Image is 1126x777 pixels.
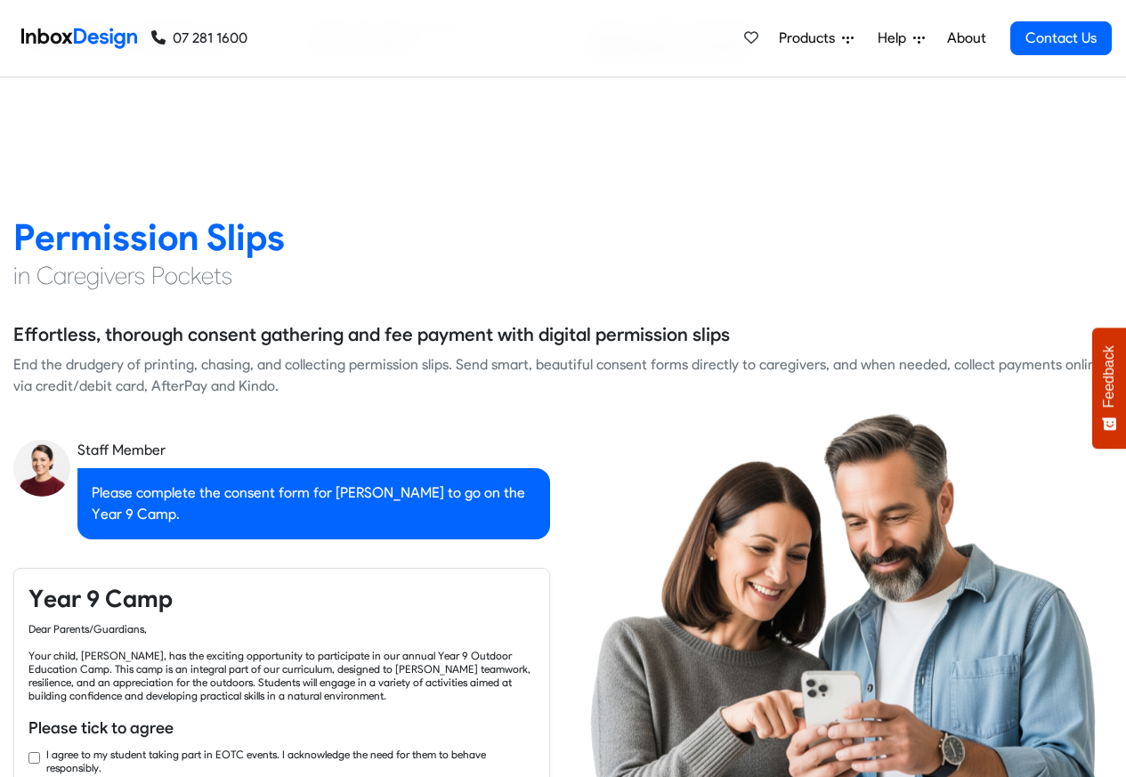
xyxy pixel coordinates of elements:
[46,748,535,774] label: I agree to my student taking part in EOTC events. I acknowledge the need for them to behave respo...
[77,468,550,539] div: Please complete the consent form for [PERSON_NAME] to go on the Year 9 Camp.
[779,28,842,49] span: Products
[1101,345,1117,408] span: Feedback
[13,321,730,348] h5: Effortless, thorough consent gathering and fee payment with digital permission slips
[13,260,1113,292] h4: in Caregivers Pockets
[942,20,991,56] a: About
[1092,328,1126,449] button: Feedback - Show survey
[878,28,913,49] span: Help
[13,440,70,497] img: staff_avatar.png
[772,20,861,56] a: Products
[77,440,550,461] div: Staff Member
[871,20,932,56] a: Help
[151,28,247,49] a: 07 281 1600
[13,354,1113,397] div: End the drudgery of printing, chasing, and collecting permission slips. Send smart, beautiful con...
[13,214,1113,260] h2: Permission Slips
[28,716,535,740] h6: Please tick to agree
[28,583,535,615] h4: Year 9 Camp
[1010,21,1112,55] a: Contact Us
[28,622,535,702] div: Dear Parents/Guardians, Your child, [PERSON_NAME], has the exciting opportunity to participate in...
